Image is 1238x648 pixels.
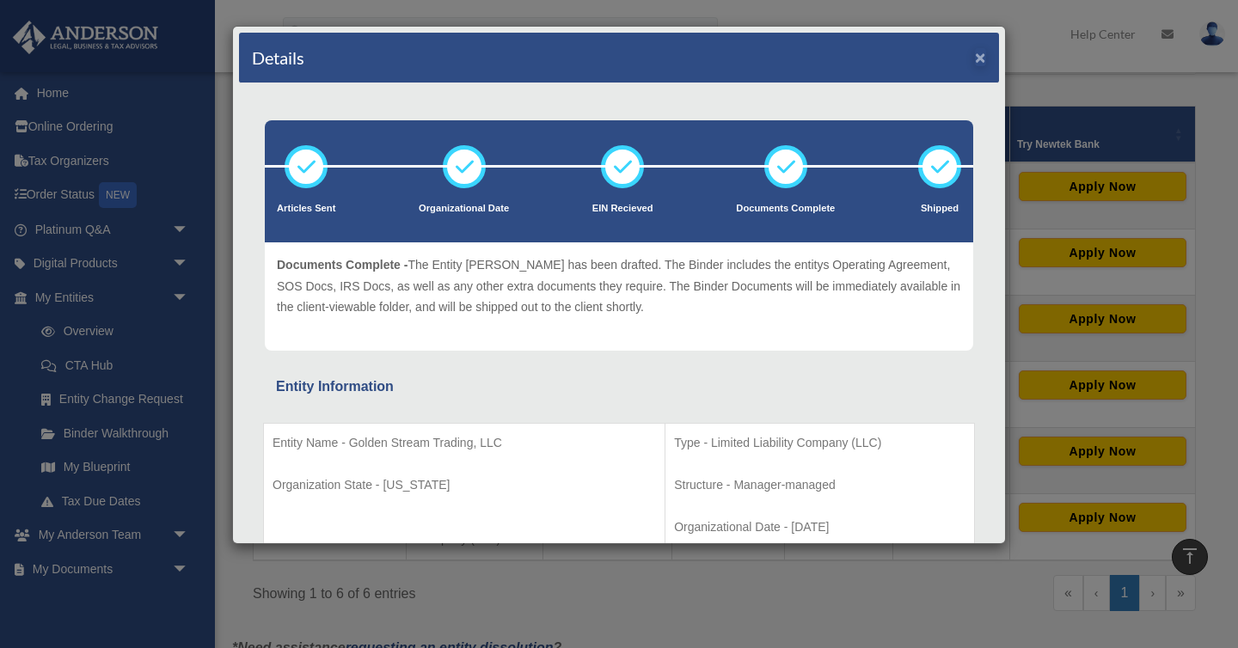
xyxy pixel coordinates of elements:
[273,432,656,454] p: Entity Name - Golden Stream Trading, LLC
[273,474,656,496] p: Organization State - [US_STATE]
[674,432,965,454] p: Type - Limited Liability Company (LLC)
[736,200,835,217] p: Documents Complete
[252,46,304,70] h4: Details
[276,375,962,399] div: Entity Information
[277,200,335,217] p: Articles Sent
[277,258,408,272] span: Documents Complete -
[419,200,509,217] p: Organizational Date
[674,517,965,538] p: Organizational Date - [DATE]
[918,200,961,217] p: Shipped
[592,200,653,217] p: EIN Recieved
[674,474,965,496] p: Structure - Manager-managed
[277,254,961,318] p: The Entity [PERSON_NAME] has been drafted. The Binder includes the entitys Operating Agreement, S...
[975,48,986,66] button: ×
